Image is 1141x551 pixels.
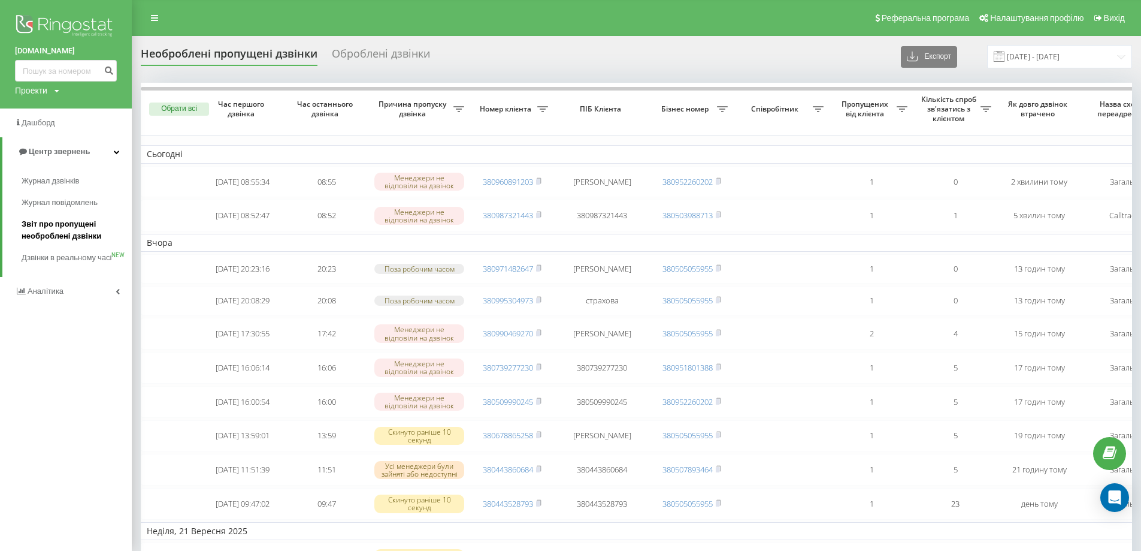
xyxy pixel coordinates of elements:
a: 380960891203 [483,176,533,187]
a: 380443860684 [483,464,533,475]
td: 5 [913,386,997,418]
td: 5 [913,454,997,486]
td: 1 [830,488,913,520]
td: 2 хвилини тому [997,166,1081,198]
td: 0 [913,166,997,198]
a: 380503988713 [662,210,713,221]
td: 1 [913,200,997,231]
span: Журнал повідомлень [22,197,98,209]
span: Журнал дзвінків [22,175,79,187]
td: 17:42 [285,318,368,350]
td: 5 [913,420,997,452]
td: [PERSON_NAME] [554,420,650,452]
div: Менеджери не відповіли на дзвінок [374,173,464,191]
button: Експорт [901,46,957,68]
td: 20:23 [285,254,368,284]
span: Налаштування профілю [990,13,1084,23]
a: 380990469270 [483,328,533,339]
a: Дзвінки в реальному часіNEW [22,247,132,269]
td: 2 [830,318,913,350]
td: 1 [830,420,913,452]
td: 08:55 [285,166,368,198]
span: Пропущених від клієнта [836,100,897,118]
td: 13:59 [285,420,368,452]
button: Обрати всі [149,103,209,116]
td: [DATE] 20:08:29 [201,286,285,315]
a: 380987321443 [483,210,533,221]
td: 19 годин тому [997,420,1081,452]
div: Оброблені дзвінки [332,47,430,66]
img: Ringostat logo [15,12,117,42]
td: [DATE] 20:23:16 [201,254,285,284]
a: Журнал дзвінків [22,170,132,192]
span: Причина пропуску дзвінка [374,100,453,118]
a: Журнал повідомлень [22,192,132,213]
td: 09:47 [285,488,368,520]
div: Менеджери не відповіли на дзвінок [374,207,464,225]
td: 0 [913,254,997,284]
td: 23 [913,488,997,520]
td: 21 годину тому [997,454,1081,486]
td: 380987321443 [554,200,650,231]
div: Open Intercom Messenger [1100,483,1129,512]
span: Бізнес номер [656,104,717,114]
td: [DATE] 17:30:55 [201,318,285,350]
td: [PERSON_NAME] [554,166,650,198]
div: Поза робочим часом [374,296,464,306]
td: [DATE] 16:00:54 [201,386,285,418]
td: 1 [830,454,913,486]
div: Скинуто раніше 10 секунд [374,427,464,445]
a: Звіт про пропущені необроблені дзвінки [22,213,132,247]
a: 380952260202 [662,396,713,407]
a: 380739277230 [483,362,533,373]
td: 1 [830,352,913,384]
span: Кількість спроб зв'язатись з клієнтом [919,95,980,123]
div: Менеджери не відповіли на дзвінок [374,359,464,377]
span: Дашборд [22,118,55,127]
a: 380678865258 [483,430,533,441]
a: 380505055955 [662,498,713,509]
a: 380971482647 [483,263,533,274]
td: 380443860684 [554,454,650,486]
td: 1 [830,386,913,418]
td: [DATE] 16:06:14 [201,352,285,384]
td: 380443528793 [554,488,650,520]
a: 380951801388 [662,362,713,373]
td: [DATE] 08:52:47 [201,200,285,231]
td: [DATE] 13:59:01 [201,420,285,452]
td: [DATE] 09:47:02 [201,488,285,520]
td: 1 [830,200,913,231]
td: [PERSON_NAME] [554,254,650,284]
td: 16:06 [285,352,368,384]
a: 380443528793 [483,498,533,509]
td: 20:08 [285,286,368,315]
a: 380505055955 [662,263,713,274]
td: 5 [913,352,997,384]
div: Необроблені пропущені дзвінки [141,47,317,66]
a: Центр звернень [2,137,132,166]
td: 5 хвилин тому [997,200,1081,231]
td: страхова [554,286,650,315]
span: Як довго дзвінок втрачено [1007,100,1072,118]
a: 380509990245 [483,396,533,407]
td: 1 [830,166,913,198]
span: Дзвінки в реальному часі [22,252,111,264]
td: 15 годин тому [997,318,1081,350]
td: 13 годин тому [997,254,1081,284]
div: Усі менеджери були зайняті або недоступні [374,461,464,479]
span: Час останнього дзвінка [294,100,359,118]
span: Співробітник [740,104,813,114]
td: 17 годин тому [997,386,1081,418]
div: Скинуто раніше 10 секунд [374,495,464,513]
td: 380509990245 [554,386,650,418]
span: Вихід [1104,13,1125,23]
td: 1 [830,254,913,284]
td: [PERSON_NAME] [554,318,650,350]
a: 380505055955 [662,430,713,441]
td: [DATE] 11:51:39 [201,454,285,486]
a: 380507893464 [662,464,713,475]
span: Час першого дзвінка [210,100,275,118]
span: Аналiтика [28,287,63,296]
div: Проекти [15,85,47,97]
span: Центр звернень [29,147,90,156]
